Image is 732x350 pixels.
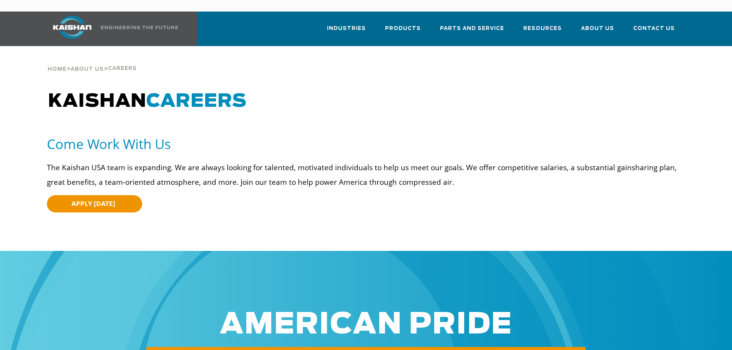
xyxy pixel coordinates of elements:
[71,65,104,72] a: About Us
[633,18,675,45] a: Contact Us
[47,160,692,189] p: The Kaishan USA team is expanding. We are always looking for talented, motivated individuals to h...
[101,26,178,29] img: Engineering the future
[581,24,614,33] span: About Us
[48,92,247,111] span: KAISHAN
[71,199,115,208] span: APPLY [DATE]
[327,18,366,45] a: Industries
[523,24,562,33] span: Resources
[48,65,66,72] a: Home
[48,46,137,75] div: > >
[47,135,692,153] h5: Come Work With Us
[385,18,421,45] a: Products
[633,24,675,33] span: Contact Us
[385,24,421,33] span: Products
[440,24,504,33] span: Parts and Service
[47,195,142,212] a: APPLY [DATE]
[146,92,247,111] span: CAREERS
[581,18,614,45] a: About Us
[43,16,101,39] img: kaishan logo
[108,66,137,71] span: Careers
[48,67,66,72] span: Home
[43,12,179,46] a: Kaishan USA
[327,24,366,33] span: Industries
[440,18,504,45] a: Parts and Service
[71,67,104,72] span: About Us
[523,18,562,45] a: Resources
